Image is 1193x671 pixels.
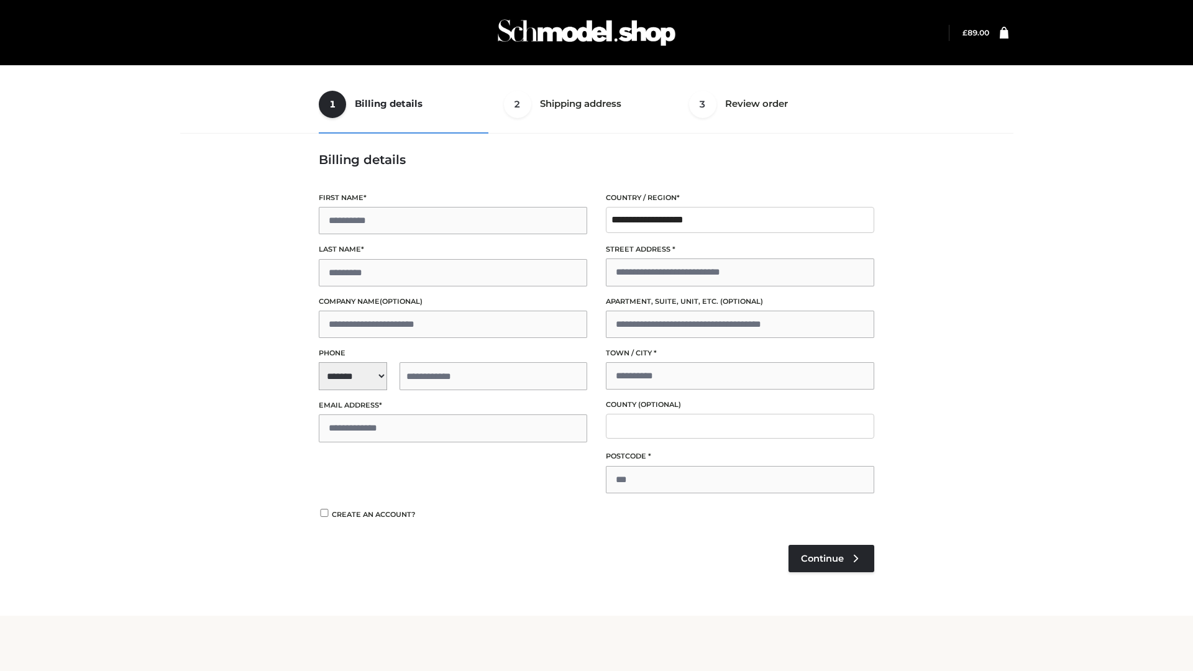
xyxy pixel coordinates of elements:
[319,509,330,517] input: Create an account?
[332,510,416,519] span: Create an account?
[493,8,680,57] img: Schmodel Admin 964
[606,192,874,204] label: Country / Region
[606,450,874,462] label: Postcode
[319,296,587,308] label: Company name
[319,347,587,359] label: Phone
[606,296,874,308] label: Apartment, suite, unit, etc.
[319,244,587,255] label: Last name
[962,28,989,37] bdi: 89.00
[319,152,874,167] h3: Billing details
[720,297,763,306] span: (optional)
[638,400,681,409] span: (optional)
[788,545,874,572] a: Continue
[962,28,989,37] a: £89.00
[319,399,587,411] label: Email address
[801,553,844,564] span: Continue
[606,399,874,411] label: County
[319,192,587,204] label: First name
[606,244,874,255] label: Street address
[962,28,967,37] span: £
[380,297,423,306] span: (optional)
[606,347,874,359] label: Town / City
